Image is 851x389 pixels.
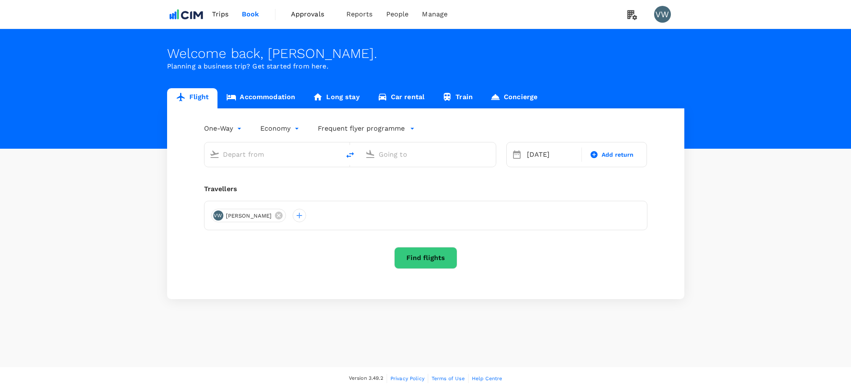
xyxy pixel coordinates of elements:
div: One-Way [204,122,244,135]
a: Car rental [369,88,434,108]
span: Book [242,9,259,19]
span: Version 3.49.2 [349,374,383,383]
button: Frequent flyer programme [318,124,415,134]
div: Economy [260,122,301,135]
button: delete [340,145,360,165]
span: Manage [422,9,448,19]
a: Help Centre [472,374,503,383]
button: Open [334,153,336,155]
input: Depart from [223,148,322,161]
span: Trips [212,9,228,19]
span: Add return [602,150,634,159]
a: Privacy Policy [390,374,424,383]
span: Privacy Policy [390,376,424,381]
input: Going to [379,148,478,161]
div: Travellers [204,184,647,194]
div: [DATE] [524,146,580,163]
span: Help Centre [472,376,503,381]
span: [PERSON_NAME] [221,212,277,220]
button: Find flights [394,247,457,269]
a: Accommodation [217,88,304,108]
button: Open [490,153,492,155]
a: Flight [167,88,218,108]
div: VW [213,210,223,221]
div: VW [654,6,671,23]
p: Planning a business trip? Get started from here. [167,61,684,71]
span: Reports [346,9,373,19]
a: Concierge [482,88,546,108]
a: Terms of Use [432,374,465,383]
span: People [386,9,409,19]
div: VW[PERSON_NAME] [211,209,286,222]
a: Train [433,88,482,108]
a: Long stay [304,88,368,108]
span: Terms of Use [432,376,465,381]
img: CIM ENVIRONMENTAL PTY LTD [167,5,206,24]
div: Welcome back , [PERSON_NAME] . [167,46,684,61]
span: Approvals [291,9,333,19]
p: Frequent flyer programme [318,124,405,134]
